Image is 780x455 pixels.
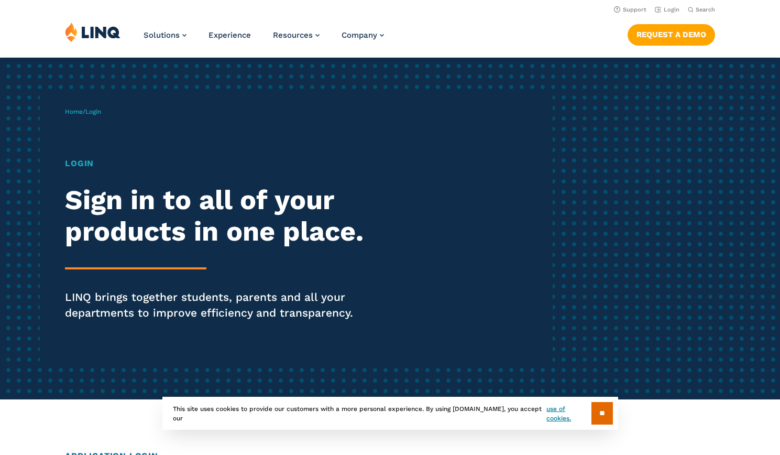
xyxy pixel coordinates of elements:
span: / [65,108,101,115]
span: Search [696,6,715,13]
h1: Login [65,157,366,170]
a: Experience [208,30,251,40]
a: Request a Demo [628,24,715,45]
h2: Sign in to all of your products in one place. [65,185,366,247]
button: Open Search Bar [688,6,715,14]
span: Login [85,108,101,115]
nav: Button Navigation [628,22,715,45]
a: Login [655,6,679,13]
a: use of cookies. [546,404,591,423]
a: Resources [273,30,320,40]
a: Solutions [144,30,186,40]
nav: Primary Navigation [144,22,384,57]
p: LINQ brings together students, parents and all your departments to improve efficiency and transpa... [65,289,366,321]
span: Company [342,30,377,40]
a: Company [342,30,384,40]
span: Solutions [144,30,180,40]
span: Resources [273,30,313,40]
a: Home [65,108,83,115]
div: This site uses cookies to provide our customers with a more personal experience. By using [DOMAIN... [162,397,618,430]
img: LINQ | K‑12 Software [65,22,120,42]
a: Support [614,6,646,13]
